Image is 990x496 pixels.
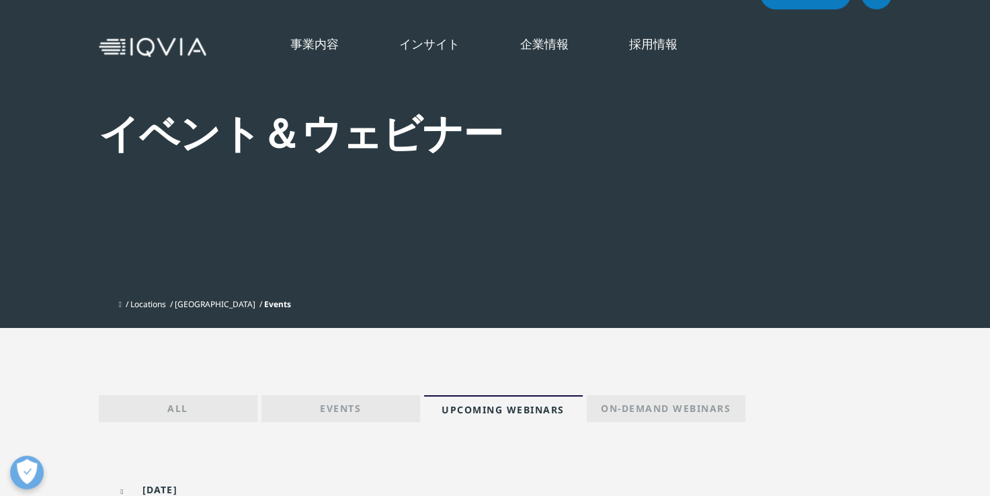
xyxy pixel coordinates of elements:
a: 採用情報 [629,36,677,52]
p: All [167,402,188,421]
button: 優先設定センターを開く [10,456,44,489]
span: Events [264,298,291,310]
a: Events [261,395,420,422]
a: All [99,395,257,422]
a: Locations [130,298,166,310]
nav: Primary [212,15,892,79]
a: On-Demand Webinars [587,395,745,422]
p: Upcoming Webinars [442,403,565,422]
p: On-Demand Webinars [601,402,731,421]
p: Events [320,402,361,421]
a: Upcoming Webinars [424,395,583,422]
a: 事業内容 [290,36,339,52]
div: イベント＆ウェビナー [99,108,819,158]
a: [GEOGRAPHIC_DATA] [175,298,255,310]
a: インサイト [399,36,460,52]
a: 企業情報 [520,36,569,52]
